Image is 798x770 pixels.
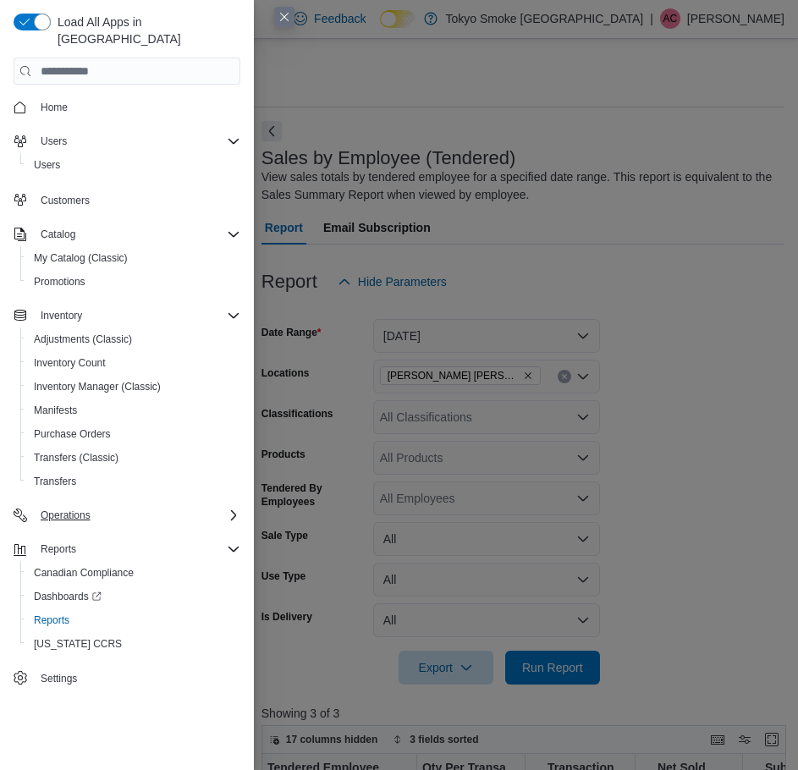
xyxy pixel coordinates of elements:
a: [US_STATE] CCRS [27,634,129,654]
button: Catalog [7,223,247,246]
span: Promotions [27,272,240,292]
span: Canadian Compliance [34,566,134,580]
button: Operations [34,505,97,525]
span: Transfers (Classic) [27,448,240,468]
span: Transfers [27,471,240,492]
a: Transfers [27,471,83,492]
a: Canadian Compliance [27,563,140,583]
button: Reports [7,537,247,561]
span: Dashboards [27,586,240,607]
button: Settings [7,666,247,690]
span: Users [27,155,240,175]
span: Load All Apps in [GEOGRAPHIC_DATA] [51,14,240,47]
button: Operations [7,503,247,527]
a: Dashboards [20,585,247,608]
a: My Catalog (Classic) [27,248,135,268]
button: Promotions [20,270,247,294]
span: Home [41,101,68,114]
a: Users [27,155,67,175]
span: Inventory [41,309,82,322]
a: Inventory Count [27,353,113,373]
button: Transfers (Classic) [20,446,247,470]
span: Inventory [34,305,240,326]
a: Reports [27,610,76,630]
a: Promotions [27,272,92,292]
span: Manifests [27,400,240,421]
span: Reports [34,539,240,559]
span: Users [41,135,67,148]
button: Canadian Compliance [20,561,247,585]
a: Adjustments (Classic) [27,329,139,349]
a: Customers [34,190,96,211]
span: Transfers (Classic) [34,451,118,465]
span: Purchase Orders [27,424,240,444]
a: Manifests [27,400,84,421]
button: Manifests [20,399,247,422]
button: Reports [20,608,247,632]
span: Operations [41,509,91,522]
button: Home [7,95,247,119]
span: Transfers [34,475,76,488]
button: Inventory [34,305,89,326]
span: Inventory Manager (Classic) [34,380,161,393]
span: Users [34,131,240,151]
span: Reports [41,542,76,556]
span: [US_STATE] CCRS [34,637,122,651]
button: Catalog [34,224,82,245]
span: Customers [34,189,240,210]
span: Home [34,96,240,118]
button: Inventory [7,304,247,327]
span: Reports [34,613,69,627]
span: Washington CCRS [27,634,240,654]
span: Reports [27,610,240,630]
button: Customers [7,187,247,212]
span: Dashboards [34,590,102,603]
a: Settings [34,668,84,689]
button: Inventory Manager (Classic) [20,375,247,399]
a: Inventory Manager (Classic) [27,377,168,397]
span: Users [34,158,60,172]
a: Home [34,97,74,118]
span: Promotions [34,275,85,289]
button: Users [34,131,74,151]
span: Purchase Orders [34,427,111,441]
button: [US_STATE] CCRS [20,632,247,656]
span: Operations [34,505,240,525]
button: Purchase Orders [20,422,247,446]
span: Inventory Manager (Classic) [27,377,240,397]
nav: Complex example [14,88,240,694]
a: Purchase Orders [27,424,118,444]
span: Adjustments (Classic) [34,333,132,346]
span: Manifests [34,404,77,417]
span: Catalog [41,228,75,241]
a: Transfers (Classic) [27,448,125,468]
span: Canadian Compliance [27,563,240,583]
span: Settings [41,672,77,685]
button: Close this dialog [274,7,294,27]
span: Catalog [34,224,240,245]
button: Adjustments (Classic) [20,327,247,351]
span: Inventory Count [27,353,240,373]
button: Transfers [20,470,247,493]
span: Inventory Count [34,356,106,370]
span: Settings [34,668,240,689]
button: Reports [34,539,83,559]
button: Users [7,129,247,153]
button: Inventory Count [20,351,247,375]
span: My Catalog (Classic) [34,251,128,265]
button: My Catalog (Classic) [20,246,247,270]
button: Users [20,153,247,177]
span: My Catalog (Classic) [27,248,240,268]
a: Dashboards [27,586,108,607]
span: Adjustments (Classic) [27,329,240,349]
span: Customers [41,194,90,207]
